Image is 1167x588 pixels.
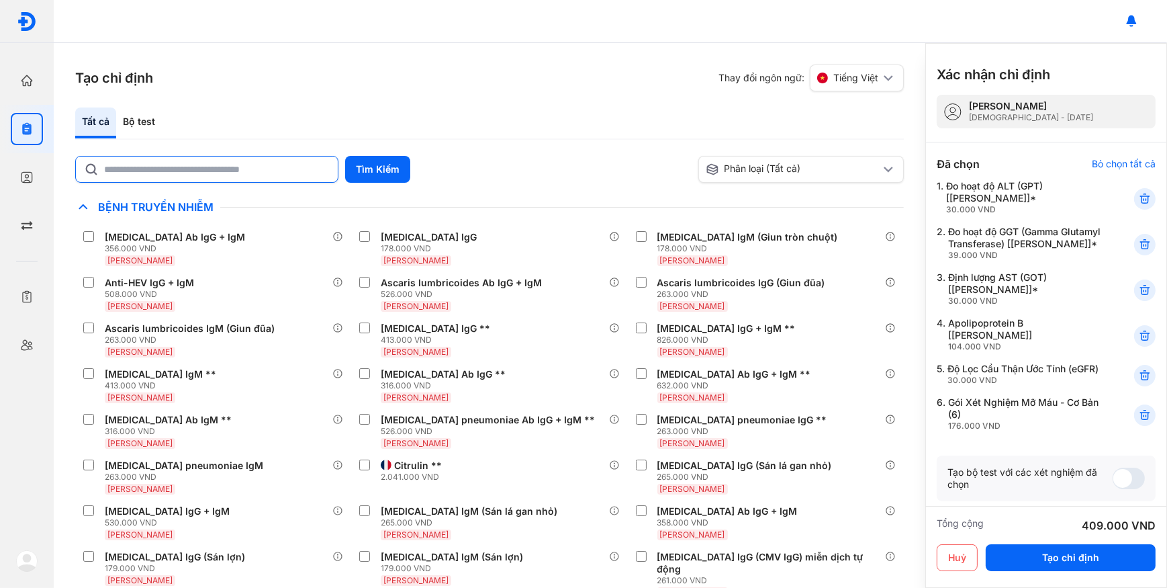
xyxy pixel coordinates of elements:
div: 265.000 VND [657,472,837,482]
div: Bộ test [116,108,162,138]
span: [PERSON_NAME] [383,392,449,403]
div: 413.000 VND [105,380,222,391]
div: Ascaris lumbricoides IgG (Giun đũa) [657,277,825,289]
span: [PERSON_NAME] [660,530,725,540]
div: 2. [937,226,1101,261]
h3: Tạo chỉ định [75,69,153,87]
button: Huỷ [937,544,978,571]
span: [PERSON_NAME] [107,301,173,311]
div: [MEDICAL_DATA] Ab IgM ** [105,414,232,426]
span: [PERSON_NAME] [660,484,725,494]
img: logo [17,11,37,32]
div: 178.000 VND [381,243,482,254]
div: [MEDICAL_DATA] IgM (Sán lợn) [381,551,523,563]
div: Phân loại (Tất cả) [706,163,881,176]
div: Ascaris lumbricoides Ab IgG + IgM [381,277,542,289]
div: 104.000 VND [948,341,1101,352]
div: 179.000 VND [105,563,250,574]
div: [MEDICAL_DATA] IgG + IgM ** [657,323,796,335]
div: 30.000 VND [948,296,1101,306]
span: [PERSON_NAME] [383,530,449,540]
span: [PERSON_NAME] [383,575,449,585]
div: 176.000 VND [948,421,1101,431]
button: Tìm Kiếm [345,156,410,183]
div: Bỏ chọn tất cả [1092,158,1156,170]
span: [PERSON_NAME] [383,255,449,265]
div: 508.000 VND [105,289,199,300]
h3: Xác nhận chỉ định [937,65,1050,84]
div: Định lượng AST (GOT) [[PERSON_NAME]]* [948,271,1101,306]
div: [MEDICAL_DATA] pneumoniae IgM [105,460,263,472]
div: Độ Lọc Cầu Thận Ước Tính (eGFR) [947,363,1099,386]
div: 263.000 VND [657,426,833,437]
div: [MEDICAL_DATA] Ab IgG ** [381,368,506,380]
div: [PERSON_NAME] [969,100,1093,112]
div: 261.000 VND [657,575,885,586]
div: Thay đổi ngôn ngữ: [718,65,904,91]
div: [MEDICAL_DATA] Ab IgG + IgM [657,505,798,517]
div: 2.041.000 VND [381,472,447,482]
div: [MEDICAL_DATA] Ab IgG + IgM ** [657,368,811,380]
div: Đo hoạt độ GGT (Gamma Glutamyl Transferase) [[PERSON_NAME]]* [948,226,1101,261]
div: [MEDICAL_DATA] IgG (Sán lá gan nhỏ) [657,460,832,472]
span: [PERSON_NAME] [660,347,725,357]
div: 39.000 VND [948,250,1101,261]
div: Ascaris lumbricoides IgM (Giun đũa) [105,323,275,335]
div: [MEDICAL_DATA] IgG (Sán lợn) [105,551,245,563]
div: 316.000 VND [381,380,511,391]
span: [PERSON_NAME] [660,392,725,403]
span: [PERSON_NAME] [383,301,449,311]
div: [MEDICAL_DATA] IgM (Giun tròn chuột) [657,231,838,243]
div: [MEDICAL_DATA] IgM ** [105,368,216,380]
div: 526.000 VND [381,426,600,437]
div: 526.000 VND [381,289,547,300]
span: [PERSON_NAME] [107,438,173,448]
div: 178.000 VND [657,243,843,254]
div: 6. [937,396,1101,431]
div: 4. [937,317,1101,352]
div: 179.000 VND [381,563,528,574]
div: 409.000 VND [1082,517,1156,534]
span: [PERSON_NAME] [660,255,725,265]
span: [PERSON_NAME] [107,575,173,585]
span: [PERSON_NAME] [107,347,173,357]
div: 265.000 VND [381,517,563,528]
div: [MEDICAL_DATA] IgM (Sán lá gan nhỏ) [381,505,557,517]
div: 30.000 VND [947,375,1099,386]
img: logo [16,550,38,572]
span: Bệnh Truyền Nhiễm [91,200,220,214]
div: 3. [937,271,1101,306]
div: 826.000 VND [657,335,801,345]
div: 413.000 VND [381,335,496,345]
div: 263.000 VND [105,335,280,345]
div: 632.000 VND [657,380,816,391]
div: 263.000 VND [657,289,831,300]
div: 30.000 VND [946,204,1101,215]
div: Citrulin ** [394,460,442,472]
span: [PERSON_NAME] [107,530,173,540]
div: [DEMOGRAPHIC_DATA] - [DATE] [969,112,1093,123]
div: 316.000 VND [105,426,237,437]
div: [MEDICAL_DATA] IgG (CMV IgG) miễn dịch tự động [657,551,880,575]
button: Tạo chỉ định [986,544,1156,571]
div: 356.000 VND [105,243,250,254]
span: [PERSON_NAME] [107,484,173,494]
div: Tổng cộng [937,517,984,534]
div: [MEDICAL_DATA] IgG + IgM [105,505,230,517]
div: 1. [937,180,1101,215]
div: [MEDICAL_DATA] IgG [381,231,477,243]
div: 263.000 VND [105,472,269,482]
span: [PERSON_NAME] [660,438,725,448]
div: 358.000 VND [657,517,803,528]
div: 530.000 VND [105,517,235,528]
div: [MEDICAL_DATA] pneumoniae Ab IgG + IgM ** [381,414,595,426]
div: Đo hoạt độ ALT (GPT) [[PERSON_NAME]]* [946,180,1101,215]
span: [PERSON_NAME] [107,255,173,265]
span: [PERSON_NAME] [383,438,449,448]
div: Đã chọn [937,156,980,172]
div: Gói Xét Nghiệm Mỡ Máu - Cơ Bản (6) [948,396,1101,431]
div: [MEDICAL_DATA] IgG ** [381,323,490,335]
div: [MEDICAL_DATA] pneumoniae IgG ** [657,414,827,426]
span: [PERSON_NAME] [660,301,725,311]
span: [PERSON_NAME] [383,347,449,357]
